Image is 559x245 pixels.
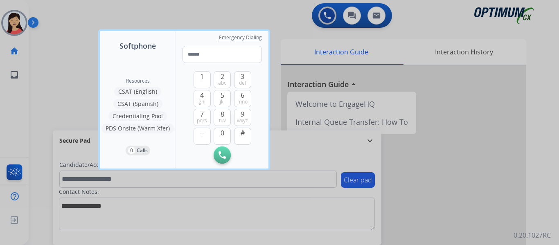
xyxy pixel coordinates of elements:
p: Calls [137,147,148,154]
p: 0.20.1027RC [514,230,551,240]
span: 8 [221,109,224,119]
button: 2abc [214,71,231,88]
span: Resources [126,78,150,84]
span: Emergency Dialing [219,34,262,41]
span: 2 [221,72,224,81]
span: ghi [198,99,205,105]
button: 1 [194,71,211,88]
span: tuv [219,117,226,124]
button: 5jkl [214,90,231,107]
button: CSAT (English) [114,87,161,97]
button: 8tuv [214,109,231,126]
span: mno [237,99,248,105]
button: 4ghi [194,90,211,107]
span: # [241,128,245,138]
span: def [239,80,246,86]
button: 0 [214,128,231,145]
img: call-button [219,151,226,159]
span: 1 [200,72,204,81]
button: + [194,128,211,145]
button: 6mno [234,90,251,107]
span: + [200,128,204,138]
button: 3def [234,71,251,88]
span: 5 [221,90,224,100]
button: # [234,128,251,145]
button: 0Calls [126,146,150,155]
span: Softphone [119,40,156,52]
span: abc [218,80,226,86]
span: pqrs [197,117,207,124]
p: 0 [128,147,135,154]
button: 7pqrs [194,109,211,126]
button: Credentialing Pool [108,111,167,121]
span: 3 [241,72,244,81]
span: wxyz [237,117,248,124]
button: 9wxyz [234,109,251,126]
button: PDS Onsite (Warm Xfer) [101,124,174,133]
span: jkl [220,99,225,105]
button: CSAT (Spanish) [113,99,162,109]
span: 4 [200,90,204,100]
span: 0 [221,128,224,138]
span: 6 [241,90,244,100]
span: 7 [200,109,204,119]
span: 9 [241,109,244,119]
